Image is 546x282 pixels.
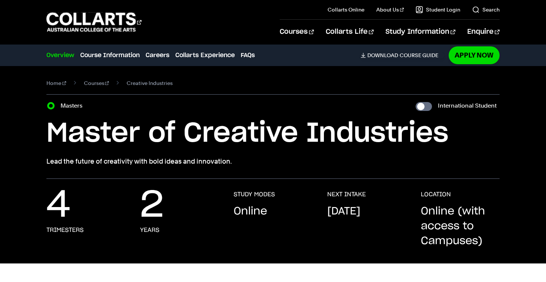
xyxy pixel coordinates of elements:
div: Go to homepage [46,12,142,33]
p: Online [234,204,267,219]
p: 4 [46,191,71,220]
h3: Trimesters [46,226,84,234]
p: Lead the future of creativity with bold ideas and innovation. [46,156,500,167]
h1: Master of Creative Industries [46,117,500,150]
a: FAQs [241,51,255,60]
label: International Student [438,101,497,111]
a: Student Login [416,6,460,13]
a: Home [46,78,66,88]
span: Creative Industries [127,78,173,88]
h3: NEXT INTAKE [327,191,366,198]
a: Collarts Experience [175,51,235,60]
a: Study Information [386,20,455,44]
h3: LOCATION [421,191,451,198]
a: Collarts Life [326,20,374,44]
a: Courses [280,20,313,44]
a: Apply Now [449,46,500,64]
a: About Us [376,6,404,13]
a: DownloadCourse Guide [361,52,444,59]
a: Courses [84,78,109,88]
a: Careers [146,51,169,60]
a: Enquire [467,20,500,44]
label: Masters [61,101,87,111]
p: 2 [140,191,164,220]
h3: Years [140,226,159,234]
p: [DATE] [327,204,360,219]
a: Collarts Online [328,6,364,13]
a: Course Information [80,51,140,60]
a: Search [472,6,500,13]
span: Download [367,52,398,59]
a: Overview [46,51,74,60]
p: Online (with access to Campuses) [421,204,500,249]
h3: STUDY MODES [234,191,275,198]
